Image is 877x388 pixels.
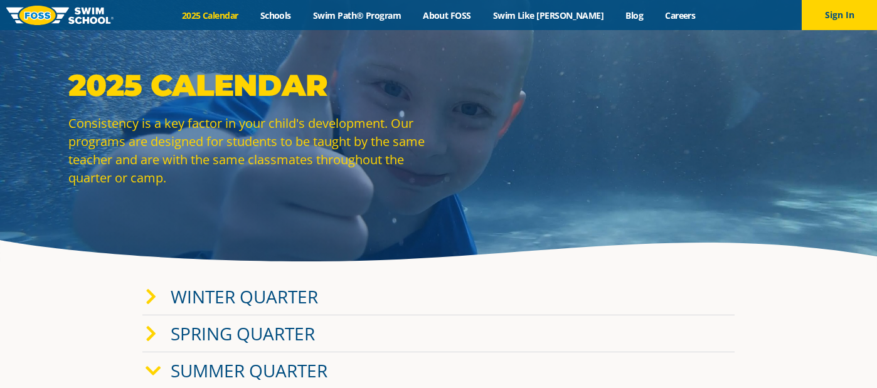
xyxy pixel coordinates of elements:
[171,322,315,345] a: Spring Quarter
[171,285,318,308] a: Winter Quarter
[68,114,432,187] p: Consistency is a key factor in your child's development. Our programs are designed for students t...
[249,9,302,21] a: Schools
[482,9,615,21] a: Swim Like [PERSON_NAME]
[171,359,327,382] a: Summer Quarter
[171,9,249,21] a: 2025 Calendar
[302,9,412,21] a: Swim Path® Program
[68,67,327,103] strong: 2025 Calendar
[615,9,654,21] a: Blog
[412,9,482,21] a: About FOSS
[654,9,706,21] a: Careers
[6,6,114,25] img: FOSS Swim School Logo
